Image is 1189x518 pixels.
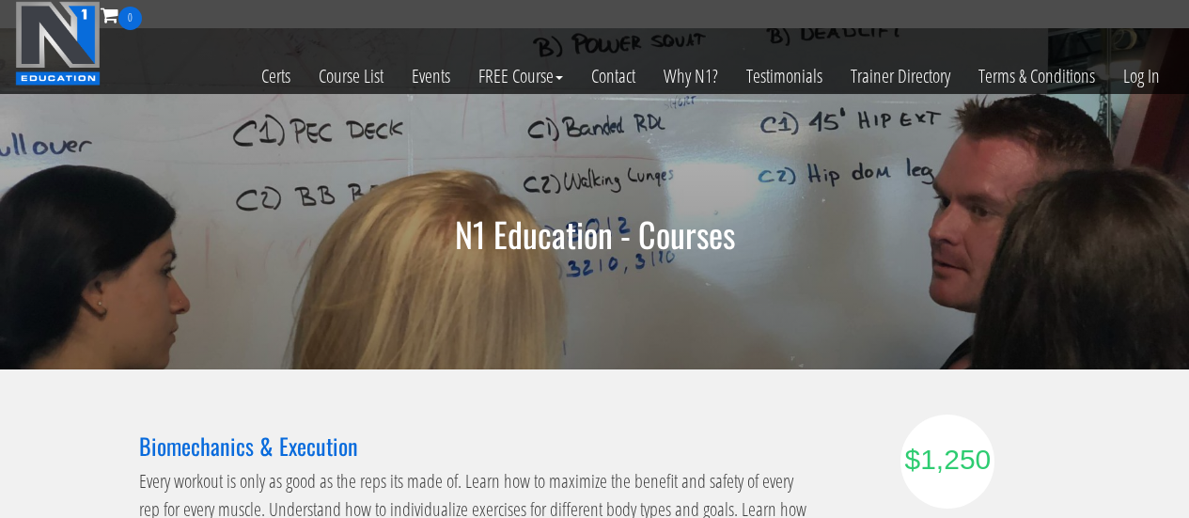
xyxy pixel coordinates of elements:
[837,30,964,122] a: Trainer Directory
[247,30,305,122] a: Certs
[139,433,816,458] h3: Biomechanics & Execution
[305,30,398,122] a: Course List
[15,1,101,86] img: n1-education
[964,30,1109,122] a: Terms & Conditions
[649,30,732,122] a: Why N1?
[1109,30,1174,122] a: Log In
[464,30,577,122] a: FREE Course
[101,2,142,27] a: 0
[398,30,464,122] a: Events
[905,438,990,480] div: $1,250
[577,30,649,122] a: Contact
[732,30,837,122] a: Testimonials
[118,7,142,30] span: 0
